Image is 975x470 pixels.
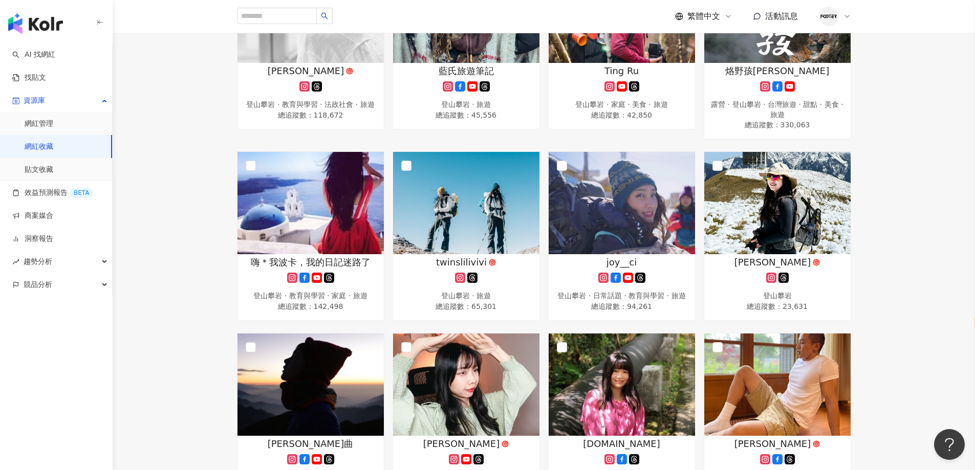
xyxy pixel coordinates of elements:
[25,119,53,129] a: 網紅管理
[12,258,19,265] span: rise
[704,152,851,254] img: KOL Avatar
[251,256,371,268] span: 嗨＊我波卡，我的日記迷路了
[606,256,637,268] span: joy__ci
[554,291,690,301] div: 登山攀岩 · 日常話題 · 教育與學習 · 旅遊
[321,12,328,19] span: search
[765,11,798,21] span: 活動訊息
[12,50,55,60] a: searchAI 找網紅
[709,100,846,120] div: 露營 · 登山攀岩 · 台灣旅遊 · 甜點 · 美食 · 旅遊
[725,64,830,77] span: 烙野孩[PERSON_NAME]
[24,250,52,273] span: 趨勢分析
[237,333,384,436] img: KOL Avatar
[25,142,53,152] a: 網紅收藏
[709,301,846,311] span: 總追蹤數 ： 23,631
[604,64,639,77] span: Ting Ru
[393,333,539,436] img: KOL Avatar
[12,188,93,198] a: 效益預測報告BETA
[554,301,690,311] span: 總追蹤數 ： 94,261
[243,291,379,301] div: 登山攀岩 · 教育與學習 · 家庭 · 旅遊
[268,437,354,450] span: [PERSON_NAME]曲
[398,291,534,301] div: 登山攀岩 · 旅遊
[734,256,811,268] span: [PERSON_NAME]
[734,437,811,450] span: [PERSON_NAME]
[268,64,344,77] span: [PERSON_NAME]
[398,100,534,110] div: 登山攀岩 · 旅遊
[709,120,846,130] span: 總追蹤數 ： 330,063
[819,7,838,26] img: %E7%A4%BE%E7%BE%A4%E7%94%A8LOGO.png
[24,273,52,296] span: 競品分析
[549,152,695,254] img: KOL Avatar
[439,64,494,77] span: 藍氏旅遊筆記
[554,110,690,120] span: 總追蹤數 ： 42,850
[436,256,487,268] span: twinslilivivi
[398,301,534,311] span: 總追蹤數 ： 65,301
[934,429,965,460] iframe: Help Scout Beacon - Open
[687,11,720,22] span: 繁體中文
[8,13,63,34] img: logo
[709,291,846,301] div: 登山攀岩
[393,152,539,254] img: KOL Avatar
[12,73,46,83] a: 找貼文
[583,437,660,450] span: [DOMAIN_NAME]
[12,234,53,244] a: 洞察報告
[12,211,53,221] a: 商案媒合
[398,110,534,120] span: 總追蹤數 ： 45,556
[237,152,384,254] img: KOL Avatar
[549,333,695,436] img: KOL Avatar
[243,301,379,311] span: 總追蹤數 ： 142,498
[243,100,379,110] div: 登山攀岩 · 教育與學習 · 法政社會 · 旅遊
[243,110,379,120] span: 總追蹤數 ： 118,672
[25,165,53,175] a: 貼文收藏
[24,89,45,112] span: 資源庫
[423,437,500,450] span: [PERSON_NAME]
[704,333,851,436] img: KOL Avatar
[554,100,690,110] div: 登山攀岩 · 家庭 · 美食 · 旅遊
